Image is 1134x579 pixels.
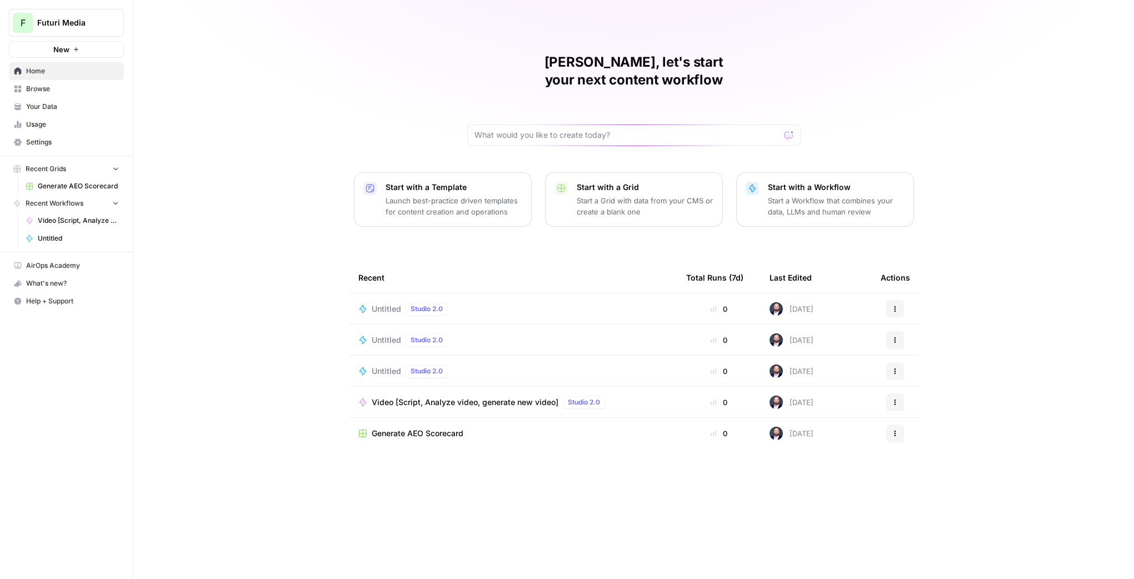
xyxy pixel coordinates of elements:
[358,302,668,316] a: UntitledStudio 2.0
[411,335,443,345] span: Studio 2.0
[9,195,124,212] button: Recent Workflows
[26,137,119,147] span: Settings
[386,182,522,193] p: Start with a Template
[770,302,783,316] img: hkrs5at3lwacmvgzdjs0hcqw3ft7
[358,396,668,409] a: Video [Script, Analyze video, generate new video]Studio 2.0
[21,212,124,229] a: Video [Script, Analyze video, generate new video]
[26,296,119,306] span: Help + Support
[53,44,69,55] span: New
[386,195,522,217] p: Launch best-practice driven templates for content creation and operations
[26,261,119,271] span: AirOps Academy
[686,303,752,315] div: 0
[770,262,812,293] div: Last Edited
[372,303,401,315] span: Untitled
[9,80,124,98] a: Browse
[26,164,66,174] span: Recent Grids
[9,292,124,310] button: Help + Support
[9,98,124,116] a: Your Data
[9,275,123,292] div: What's new?
[358,428,668,439] a: Generate AEO Scorecard
[372,397,558,408] span: Video [Script, Analyze video, generate new video]
[26,102,119,112] span: Your Data
[467,53,801,89] h1: [PERSON_NAME], let's start your next content workflow
[372,335,401,346] span: Untitled
[21,16,26,29] span: F
[26,119,119,129] span: Usage
[372,428,463,439] span: Generate AEO Scorecard
[768,195,905,217] p: Start a Workflow that combines your data, LLMs and human review
[686,428,752,439] div: 0
[26,84,119,94] span: Browse
[770,333,783,347] img: hkrs5at3lwacmvgzdjs0hcqw3ft7
[9,161,124,177] button: Recent Grids
[358,262,668,293] div: Recent
[770,396,813,409] div: [DATE]
[577,195,713,217] p: Start a Grid with data from your CMS or create a blank one
[881,262,910,293] div: Actions
[686,335,752,346] div: 0
[770,365,813,378] div: [DATE]
[545,172,723,227] button: Start with a GridStart a Grid with data from your CMS or create a blank one
[38,181,119,191] span: Generate AEO Scorecard
[26,198,83,208] span: Recent Workflows
[38,216,119,226] span: Video [Script, Analyze video, generate new video]
[37,17,104,28] span: Futuri Media
[770,365,783,378] img: hkrs5at3lwacmvgzdjs0hcqw3ft7
[686,366,752,377] div: 0
[736,172,914,227] button: Start with a WorkflowStart a Workflow that combines your data, LLMs and human review
[770,396,783,409] img: hkrs5at3lwacmvgzdjs0hcqw3ft7
[474,129,780,141] input: What would you like to create today?
[770,333,813,347] div: [DATE]
[768,182,905,193] p: Start with a Workflow
[411,304,443,314] span: Studio 2.0
[770,427,813,440] div: [DATE]
[26,66,119,76] span: Home
[372,366,401,377] span: Untitled
[686,262,743,293] div: Total Runs (7d)
[686,397,752,408] div: 0
[38,233,119,243] span: Untitled
[577,182,713,193] p: Start with a Grid
[411,366,443,376] span: Studio 2.0
[9,257,124,274] a: AirOps Academy
[9,62,124,80] a: Home
[9,274,124,292] button: What's new?
[568,397,600,407] span: Studio 2.0
[21,229,124,247] a: Untitled
[358,365,668,378] a: UntitledStudio 2.0
[21,177,124,195] a: Generate AEO Scorecard
[9,41,124,58] button: New
[770,427,783,440] img: hkrs5at3lwacmvgzdjs0hcqw3ft7
[358,333,668,347] a: UntitledStudio 2.0
[770,302,813,316] div: [DATE]
[9,9,124,37] button: Workspace: Futuri Media
[354,172,532,227] button: Start with a TemplateLaunch best-practice driven templates for content creation and operations
[9,116,124,133] a: Usage
[9,133,124,151] a: Settings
